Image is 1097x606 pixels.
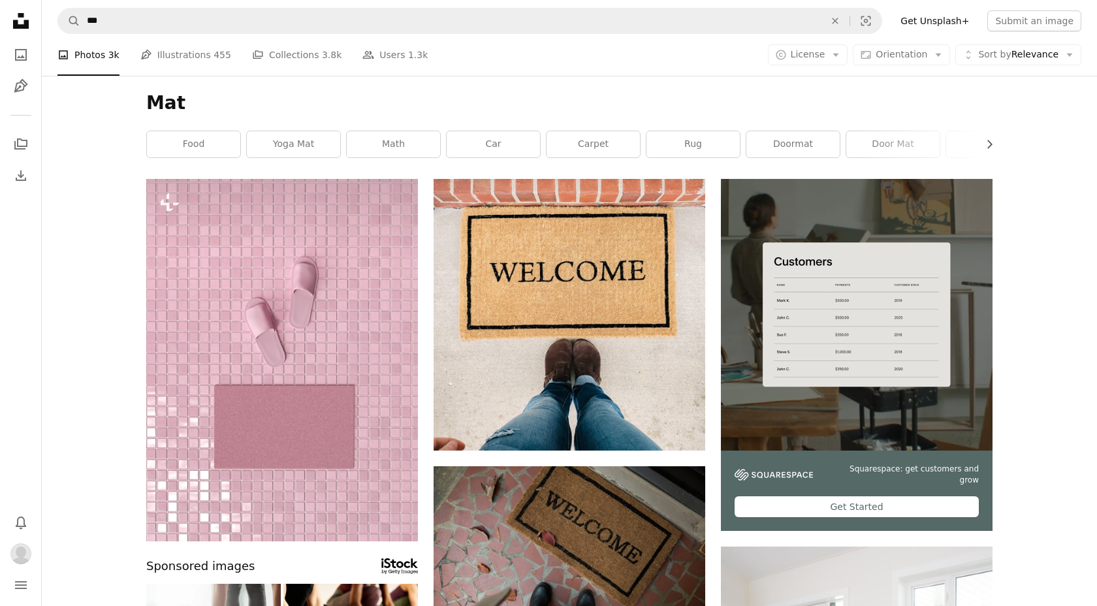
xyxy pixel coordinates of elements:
[850,8,882,33] button: Visual search
[58,8,80,33] button: Search Unsplash
[8,509,34,535] button: Notifications
[946,131,1040,157] a: sofa
[955,44,1081,65] button: Sort byRelevance
[434,308,705,320] a: person in blue denim jeans standing on brown and black welcome area rug
[247,131,340,157] a: yoga mat
[362,34,428,76] a: Users 1.3k
[646,131,740,157] a: rug
[147,131,240,157] a: food
[821,8,850,33] button: Clear
[791,49,825,59] span: License
[853,44,950,65] button: Orientation
[8,572,34,598] button: Menu
[8,541,34,567] button: Profile
[978,48,1058,61] span: Relevance
[146,179,418,541] img: a pair of pink ballet shoes on a pink tiled floor
[146,557,255,576] span: Sponsored images
[8,8,34,37] a: Home — Unsplash
[10,543,31,564] img: Avatar of user Rita Mendes Sadio
[721,179,993,531] a: Squarespace: get customers and growGet Started
[8,73,34,99] a: Illustrations
[547,131,640,157] a: carpet
[978,131,993,157] button: scroll list to the right
[829,464,979,486] span: Squarespace: get customers and grow
[57,8,882,34] form: Find visuals sitewide
[768,44,848,65] button: License
[447,131,540,157] a: car
[408,48,428,62] span: 1.3k
[721,179,993,451] img: file-1747939376688-baf9a4a454ffimage
[8,131,34,157] a: Collections
[746,131,840,157] a: doormat
[214,48,231,62] span: 455
[987,10,1081,31] button: Submit an image
[140,34,231,76] a: Illustrations 455
[322,48,342,62] span: 3.8k
[8,42,34,68] a: Photos
[146,354,418,366] a: a pair of pink ballet shoes on a pink tiled floor
[8,163,34,189] a: Download History
[893,10,977,31] a: Get Unsplash+
[146,91,993,115] h1: Mat
[876,49,927,59] span: Orientation
[735,496,979,517] div: Get Started
[252,34,342,76] a: Collections 3.8k
[347,131,440,157] a: math
[434,179,705,451] img: person in blue denim jeans standing on brown and black welcome area rug
[434,550,705,562] a: brown and beige welcome area rug
[978,49,1011,59] span: Sort by
[735,469,813,481] img: file-1747939142011-51e5cc87e3c9
[846,131,940,157] a: door mat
